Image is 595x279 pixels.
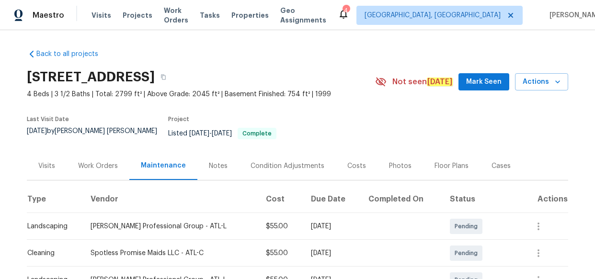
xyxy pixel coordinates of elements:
[91,222,251,231] div: [PERSON_NAME] Professional Group - ATL-L
[258,186,303,213] th: Cost
[27,186,83,213] th: Type
[343,6,349,15] div: 4
[92,11,111,20] span: Visits
[515,73,568,91] button: Actions
[455,222,481,231] span: Pending
[231,11,269,20] span: Properties
[33,11,64,20] span: Maestro
[123,11,152,20] span: Projects
[365,11,501,20] span: [GEOGRAPHIC_DATA], [GEOGRAPHIC_DATA]
[303,186,361,213] th: Due Date
[200,12,220,19] span: Tasks
[189,130,232,137] span: -
[311,222,353,231] div: [DATE]
[209,161,228,171] div: Notes
[27,72,155,82] h2: [STREET_ADDRESS]
[266,248,296,258] div: $55.00
[455,248,481,258] span: Pending
[466,76,502,88] span: Mark Seen
[311,248,353,258] div: [DATE]
[155,68,172,86] button: Copy Address
[141,161,186,170] div: Maintenance
[435,161,469,171] div: Floor Plans
[189,130,209,137] span: [DATE]
[212,130,232,137] span: [DATE]
[239,131,275,136] span: Complete
[523,76,561,88] span: Actions
[361,186,442,213] th: Completed On
[27,89,375,99] span: 4 Beds | 3 1/2 Baths | Total: 2799 ft² | Above Grade: 2045 ft² | Basement Finished: 754 ft² | 1999
[27,128,168,146] div: by [PERSON_NAME] [PERSON_NAME]
[389,161,412,171] div: Photos
[392,77,453,87] span: Not seen
[78,161,118,171] div: Work Orders
[38,161,55,171] div: Visits
[27,128,47,134] span: [DATE]
[27,222,75,231] div: Landscaping
[442,186,519,213] th: Status
[280,6,326,25] span: Geo Assignments
[27,248,75,258] div: Cleaning
[266,222,296,231] div: $55.00
[168,130,276,137] span: Listed
[458,73,509,91] button: Mark Seen
[164,6,188,25] span: Work Orders
[492,161,511,171] div: Cases
[519,186,568,213] th: Actions
[251,161,324,171] div: Condition Adjustments
[347,161,366,171] div: Costs
[168,116,189,122] span: Project
[27,49,119,59] a: Back to all projects
[427,78,453,86] em: [DATE]
[83,186,258,213] th: Vendor
[91,248,251,258] div: Spotless Promise Maids LLC - ATL-C
[27,116,69,122] span: Last Visit Date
